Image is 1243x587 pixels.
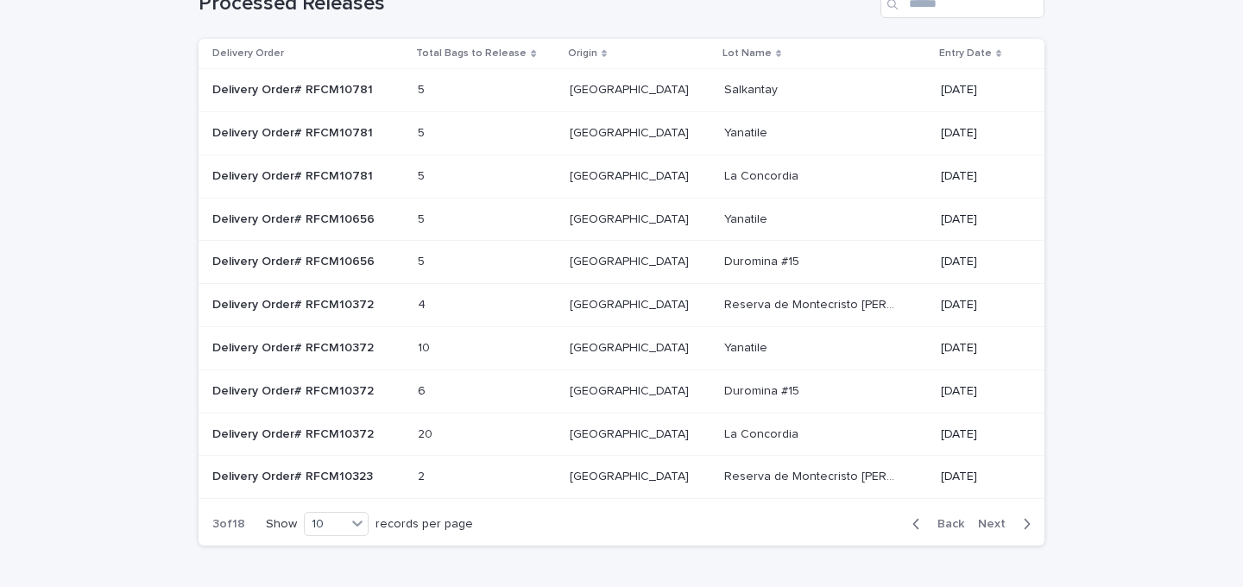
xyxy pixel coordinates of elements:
p: [DATE] [941,83,1017,98]
tr: Delivery Order# RFCM10781 55 [GEOGRAPHIC_DATA][GEOGRAPHIC_DATA] La ConcordiaLa Concordia [DATE] [199,155,1044,198]
p: Total Bags to Release [416,44,527,63]
p: 5 [418,251,428,269]
p: [DATE] [941,255,1017,269]
p: [GEOGRAPHIC_DATA] [570,466,692,484]
p: [GEOGRAPHIC_DATA] [570,166,692,184]
p: 2 [418,466,428,484]
tr: Delivery Order# RFCM10656 55 [GEOGRAPHIC_DATA][GEOGRAPHIC_DATA] Duromina #15Duromina #15 [DATE] [199,241,1044,284]
p: Entry Date [939,44,992,63]
p: [DATE] [941,470,1017,484]
div: 10 [305,515,346,533]
p: [GEOGRAPHIC_DATA] [570,424,692,442]
button: Back [899,516,971,532]
p: [DATE] [941,384,1017,399]
span: Next [978,518,1016,530]
p: 5 [418,166,428,184]
p: Lot Name [722,44,772,63]
p: Yanatile [724,123,771,141]
p: [GEOGRAPHIC_DATA] [570,381,692,399]
p: records per page [375,517,473,532]
p: 10 [418,338,433,356]
p: Salkantay [724,79,781,98]
tr: Delivery Order# RFCM10372 44 [GEOGRAPHIC_DATA][GEOGRAPHIC_DATA] Reserva de Montecristo [PERSON_NA... [199,284,1044,327]
p: 3 of 18 [199,503,259,546]
p: Duromina #15 [724,381,803,399]
p: Show [266,517,297,532]
p: Reserva de Montecristo de Guerrero [724,466,900,484]
p: [GEOGRAPHIC_DATA] [570,123,692,141]
p: 5 [418,79,428,98]
p: [DATE] [941,126,1017,141]
p: 5 [418,123,428,141]
tr: Delivery Order# RFCM10656 55 [GEOGRAPHIC_DATA][GEOGRAPHIC_DATA] YanatileYanatile [DATE] [199,198,1044,241]
p: [GEOGRAPHIC_DATA] [570,79,692,98]
p: Origin [568,44,597,63]
p: [DATE] [941,169,1017,184]
p: [GEOGRAPHIC_DATA] [570,294,692,312]
p: [GEOGRAPHIC_DATA] [570,251,692,269]
p: [DATE] [941,427,1017,442]
p: Duromina #15 [724,251,803,269]
p: 5 [418,209,428,227]
tr: Delivery Order# RFCM10372 66 [GEOGRAPHIC_DATA][GEOGRAPHIC_DATA] Duromina #15Duromina #15 [DATE] [199,369,1044,413]
p: Delivery Order [212,44,284,63]
p: 4 [418,294,429,312]
p: [GEOGRAPHIC_DATA] [570,338,692,356]
p: [GEOGRAPHIC_DATA] [570,209,692,227]
p: Yanatile [724,338,771,356]
tr: Delivery Order# RFCM10781 55 [GEOGRAPHIC_DATA][GEOGRAPHIC_DATA] SalkantaySalkantay [DATE] [199,69,1044,112]
p: Reserva de Montecristo de Guerrero [724,294,900,312]
button: Next [971,516,1044,532]
p: La Concordia [724,166,802,184]
span: Back [927,518,964,530]
p: [DATE] [941,212,1017,227]
p: [DATE] [941,341,1017,356]
p: Yanatile [724,209,771,227]
tr: Delivery Order# RFCM10323 22 [GEOGRAPHIC_DATA][GEOGRAPHIC_DATA] Reserva de Montecristo [PERSON_NA... [199,456,1044,499]
p: 6 [418,381,429,399]
tr: Delivery Order# RFCM10372 1010 [GEOGRAPHIC_DATA][GEOGRAPHIC_DATA] YanatileYanatile [DATE] [199,326,1044,369]
p: [DATE] [941,298,1017,312]
p: 20 [418,424,436,442]
tr: Delivery Order# RFCM10372 2020 [GEOGRAPHIC_DATA][GEOGRAPHIC_DATA] La ConcordiaLa Concordia [DATE] [199,413,1044,456]
tr: Delivery Order# RFCM10781 55 [GEOGRAPHIC_DATA][GEOGRAPHIC_DATA] YanatileYanatile [DATE] [199,111,1044,155]
p: La Concordia [724,424,802,442]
